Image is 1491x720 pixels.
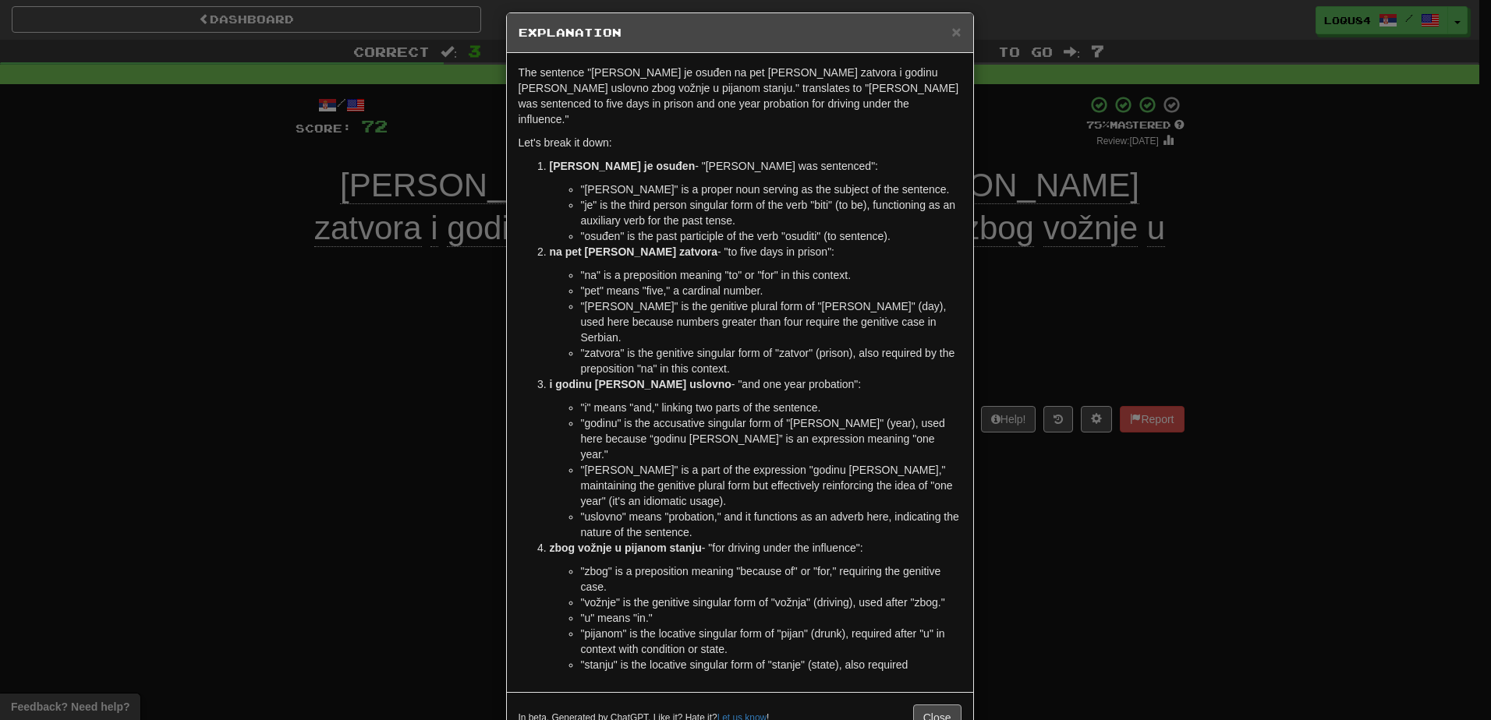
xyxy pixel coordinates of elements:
[581,509,962,540] li: "uslovno" means "probation," and it functions as an adverb here, indicating the nature of the sen...
[581,283,962,298] li: "pet" means "five," a cardinal number.
[581,462,962,509] li: "[PERSON_NAME]" is a part of the expression "godinu [PERSON_NAME]," maintaining the genitive plur...
[581,267,962,283] li: "na" is a preposition meaning "to" or "for" in this context.
[550,542,702,554] strong: zbog vožnje u pijanom stanju
[550,540,962,556] p: - "for driving under the influence":
[581,298,962,345] li: "[PERSON_NAME]" is the genitive plural form of "[PERSON_NAME]" (day), used here because numbers g...
[581,400,962,415] li: "i" means "and," linking two parts of the sentence.
[581,182,962,197] li: "[PERSON_NAME]" is a proper noun serving as the subject of the sentence.
[550,376,962,392] p: - "and one year probation":
[581,228,962,244] li: "osuđen" is the past participle of the verb "osuditi" (to sentence).
[581,415,962,462] li: "godinu" is the accusative singular form of "[PERSON_NAME]" (year), used here because “godinu [PE...
[951,23,961,41] span: ×
[581,657,962,672] li: "stanju" is the locative singular form of "stanje" (state), also required
[581,197,962,228] li: "je" is the third person singular form of the verb "biti" (to be), functioning as an auxiliary ve...
[550,245,717,258] strong: na pet [PERSON_NAME] zatvora
[550,378,731,390] strong: i godinu [PERSON_NAME] uslovno
[550,158,962,174] p: - "[PERSON_NAME] was sentenced":
[550,160,696,172] strong: [PERSON_NAME] je osuđen
[519,65,962,127] p: The sentence "[PERSON_NAME] je osuđen na pet [PERSON_NAME] zatvora i godinu [PERSON_NAME] uslovno...
[581,345,962,376] li: "zatvora" is the genitive singular form of "zatvor" (prison), also required by the preposition "n...
[550,244,962,259] p: - "to five days in prison":
[581,595,962,610] li: "vožnje" is the genitive singular form of "vožnja" (driving), used after "zbog."
[581,610,962,626] li: "u" means "in."
[519,25,962,41] h5: Explanation
[519,135,962,150] p: Let's break it down:
[581,563,962,595] li: "zbog" is a preposition meaning "because of" or "for," requiring the genitive case.
[951,23,961,40] button: Close
[581,626,962,657] li: "pijanom" is the locative singular form of "pijan" (drunk), required after "u" in context with co...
